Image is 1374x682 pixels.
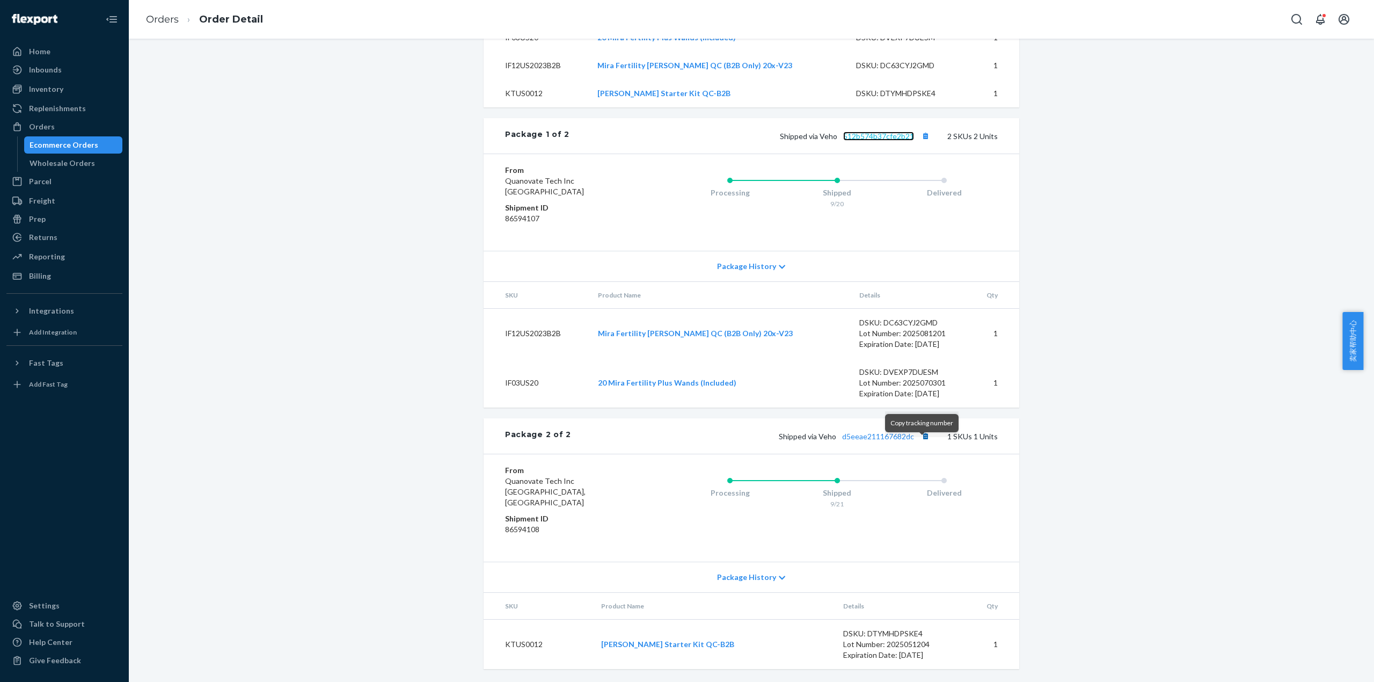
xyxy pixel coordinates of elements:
[29,64,62,75] div: Inbounds
[859,388,960,399] div: Expiration Date: [DATE]
[24,136,123,154] a: Ecommerce Orders
[505,476,586,507] span: Quanovate Tech Inc [GEOGRAPHIC_DATA], [GEOGRAPHIC_DATA]
[779,432,932,441] span: Shipped via Veho
[859,367,960,378] div: DSKU: DVEXP7DUESM
[484,309,589,359] td: IF12US2023B2B
[484,358,589,408] td: IF03US20
[6,100,122,117] a: Replenishments
[6,192,122,209] a: Freight
[1286,9,1307,30] button: Open Search Box
[843,650,944,661] div: Expiration Date: [DATE]
[784,199,891,208] div: 9/20
[484,79,589,107] td: KTUS0012
[6,43,122,60] a: Home
[890,187,998,198] div: Delivered
[784,488,891,498] div: Shipped
[598,329,793,338] a: Mira Fertility [PERSON_NAME] QC (B2B Only) 20x-V23
[29,637,72,648] div: Help Center
[835,593,953,620] th: Details
[29,358,63,368] div: Fast Tags
[859,328,960,339] div: Lot Number: 2025081201
[843,628,944,639] div: DSKU: DTYMHDPSKE4
[6,211,122,228] a: Prep
[146,13,179,25] a: Orders
[780,132,932,141] span: Shipped via Veho
[29,195,55,206] div: Freight
[856,60,957,71] div: DSKU: DC63CYJ2GMD
[569,129,998,143] div: 2 SKUs 2 Units
[29,306,74,316] div: Integrations
[6,173,122,190] a: Parcel
[1342,312,1363,370] button: 卖家帮助中心
[856,88,957,99] div: DSKU: DTYMHDPSKE4
[597,61,792,70] a: Mira Fertility [PERSON_NAME] QC (B2B Only) 20x-V23
[29,655,81,666] div: Give Feedback
[6,597,122,614] a: Settings
[6,634,122,651] a: Help Center
[505,524,633,535] dd: 86594108
[843,639,944,650] div: Lot Number: 2025051204
[484,593,593,620] th: SKU
[30,140,98,150] div: Ecommerce Orders
[29,232,57,243] div: Returns
[505,165,633,176] dt: From
[890,419,953,427] span: Copy tracking number
[199,13,263,25] a: Order Detail
[966,79,1019,107] td: 1
[137,4,272,35] ol: breadcrumbs
[6,354,122,372] button: Fast Tags
[484,620,593,670] td: KTUS0012
[851,282,969,309] th: Details
[29,84,63,95] div: Inventory
[484,52,589,79] td: IF12US2023B2B
[484,282,589,309] th: SKU
[29,176,52,187] div: Parcel
[29,619,85,629] div: Talk to Support
[1333,9,1355,30] button: Open account menu
[29,103,86,114] div: Replenishments
[6,302,122,320] button: Integrations
[597,89,730,98] a: [PERSON_NAME] Starter Kit QC-B2B
[859,339,960,350] div: Expiration Date: [DATE]
[29,328,77,337] div: Add Integration
[589,282,851,309] th: Product Name
[505,213,633,224] dd: 86594107
[6,118,122,135] a: Orders
[12,14,57,25] img: Flexport logo
[6,81,122,98] a: Inventory
[571,429,998,443] div: 1 SKUs 1 Units
[29,46,50,57] div: Home
[6,615,122,633] a: Talk to Support
[30,158,95,169] div: Wholesale Orders
[29,600,60,611] div: Settings
[29,251,65,262] div: Reporting
[598,378,736,387] a: 20 Mira Fertility Plus Wands (Included)
[24,155,123,172] a: Wholesale Orders
[505,176,584,196] span: Quanovate Tech Inc [GEOGRAPHIC_DATA]
[6,324,122,341] a: Add Integration
[968,358,1019,408] td: 1
[676,187,784,198] div: Processing
[6,652,122,669] button: Give Feedback
[29,271,51,281] div: Billing
[784,187,891,198] div: Shipped
[784,499,891,509] div: 9/21
[968,309,1019,359] td: 1
[676,488,784,498] div: Processing
[966,52,1019,79] td: 1
[505,202,633,213] dt: Shipment ID
[505,465,633,476] dt: From
[843,132,914,141] a: 512b574b37cfe2b21
[29,214,46,224] div: Prep
[918,129,932,143] button: Copy tracking number
[6,267,122,285] a: Billing
[601,640,734,649] a: [PERSON_NAME] Starter Kit QC-B2B
[101,9,122,30] button: Close Navigation
[505,129,569,143] div: Package 1 of 2
[842,432,914,441] a: d5eeae211167682dc
[890,488,998,498] div: Delivered
[6,376,122,393] a: Add Fast Tag
[505,513,633,524] dt: Shipment ID
[859,317,960,328] div: DSKU: DC63CYJ2GMD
